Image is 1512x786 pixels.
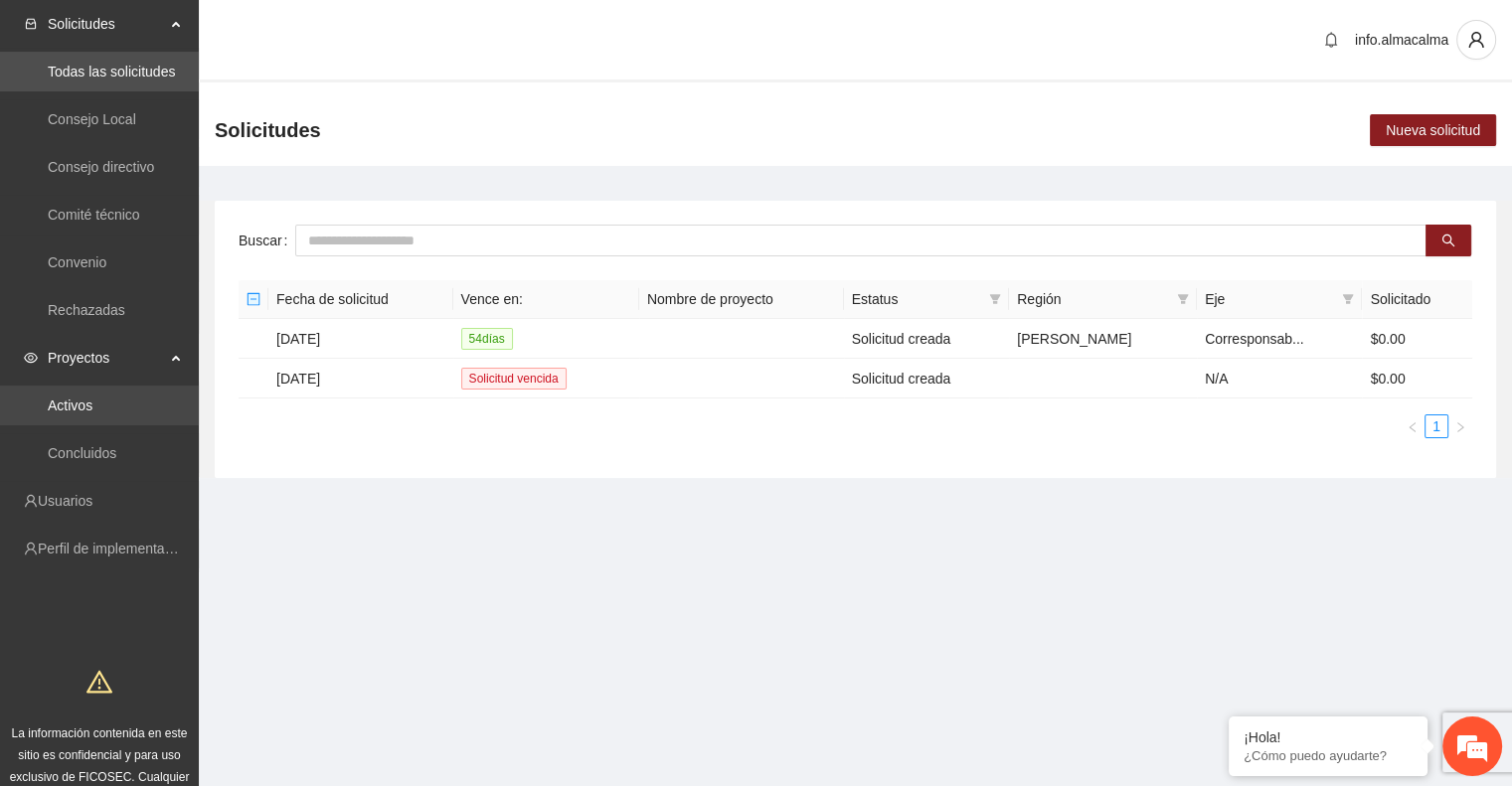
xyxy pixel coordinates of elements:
span: filter [1177,293,1189,305]
span: Corresponsab... [1205,331,1304,347]
button: right [1448,414,1472,438]
a: Activos [48,397,92,413]
span: bell [1316,32,1346,48]
span: Solicitudes [48,4,165,44]
th: Solicitado [1362,280,1472,319]
span: user [1457,31,1495,49]
span: Solicitudes [215,114,321,146]
a: Consejo directivo [48,159,154,175]
td: [PERSON_NAME] [1009,319,1197,359]
a: Rechazadas [48,302,125,318]
div: Minimizar ventana de chat en vivo [326,10,374,58]
a: Consejo Local [48,111,136,127]
span: Estamos en línea. [115,265,274,466]
a: 1 [1426,415,1447,437]
span: Región [1017,288,1169,310]
a: Convenio [48,254,106,270]
th: Nombre de proyecto [639,280,844,319]
li: Previous Page [1401,414,1425,438]
span: eye [24,351,38,365]
span: filter [1342,293,1354,305]
textarea: Escriba su mensaje y pulse “Intro” [10,543,379,612]
button: search [1426,225,1471,256]
span: filter [1338,284,1358,314]
a: Comité técnico [48,207,140,223]
span: inbox [24,17,38,31]
a: Todas las solicitudes [48,64,175,79]
button: user [1456,20,1496,60]
th: Vence en: [453,280,639,319]
td: N/A [1197,359,1363,398]
a: Usuarios [38,493,92,509]
a: Perfil de implementadora [38,541,193,556]
span: Nueva solicitud [1386,119,1480,141]
div: Chatee con nosotros ahora [103,101,334,127]
td: $0.00 [1362,319,1472,359]
span: Eje [1205,288,1335,310]
span: left [1407,421,1419,433]
span: filter [985,284,1005,314]
span: Proyectos [48,338,165,378]
span: filter [989,293,1001,305]
p: ¿Cómo puedo ayudarte? [1244,748,1413,763]
div: ¡Hola! [1244,729,1413,745]
button: Nueva solicitud [1370,114,1496,146]
button: bell [1315,24,1347,56]
span: warning [86,669,112,695]
th: Fecha de solicitud [268,280,453,319]
li: Next Page [1448,414,1472,438]
td: [DATE] [268,359,453,398]
span: search [1441,234,1455,249]
span: right [1454,421,1466,433]
a: Concluidos [48,445,116,461]
span: info.almacalma [1355,32,1448,48]
td: Solicitud creada [844,319,1010,359]
span: filter [1173,284,1193,314]
td: Solicitud creada [844,359,1010,398]
span: Solicitud vencida [461,368,567,390]
span: minus-square [247,292,260,306]
li: 1 [1425,414,1448,438]
td: [DATE] [268,319,453,359]
span: Estatus [852,288,982,310]
label: Buscar [239,225,295,256]
button: left [1401,414,1425,438]
span: 54 día s [461,328,513,350]
td: $0.00 [1362,359,1472,398]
